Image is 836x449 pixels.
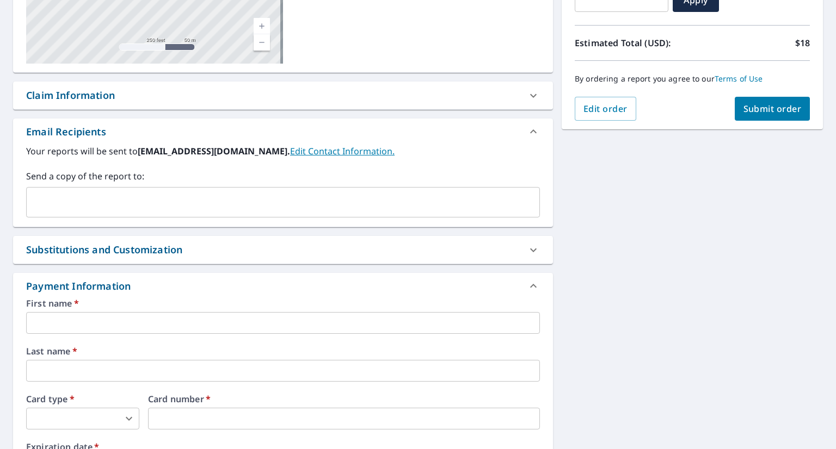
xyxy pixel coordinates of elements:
div: Email Recipients [13,119,553,145]
label: Last name [26,347,540,356]
div: ​ [26,408,139,429]
label: Card number [148,395,540,403]
label: Card type [26,395,139,403]
p: $18 [795,36,810,49]
button: Submit order [735,97,810,121]
b: [EMAIL_ADDRESS][DOMAIN_NAME]. [138,145,290,157]
a: Terms of Use [715,73,763,84]
button: Edit order [575,97,636,121]
a: Current Level 17, Zoom In [254,18,270,34]
label: First name [26,299,540,308]
a: EditContactInfo [290,145,395,157]
div: Payment Information [26,279,135,294]
span: Edit order [583,103,628,115]
div: Substitutions and Customization [26,242,182,257]
span: Submit order [743,103,802,115]
div: Substitutions and Customization [13,236,553,264]
div: Payment Information [13,273,553,299]
div: Claim Information [26,88,115,103]
label: Send a copy of the report to: [26,170,540,183]
div: Email Recipients [26,124,106,139]
p: Estimated Total (USD): [575,36,692,49]
a: Current Level 17, Zoom Out [254,34,270,51]
p: By ordering a report you agree to our [575,74,810,84]
label: Your reports will be sent to [26,145,540,158]
div: Claim Information [13,82,553,109]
